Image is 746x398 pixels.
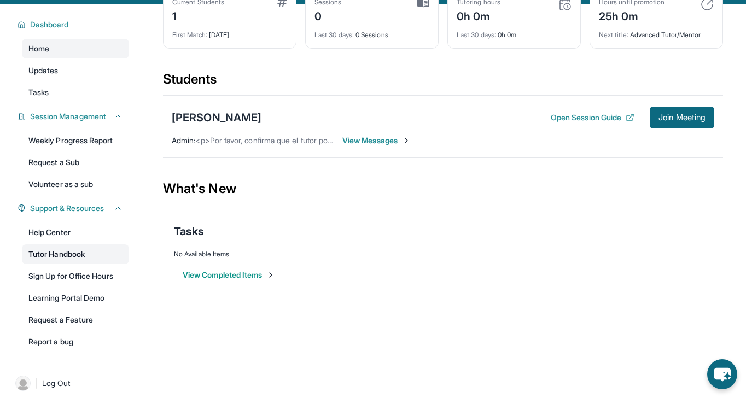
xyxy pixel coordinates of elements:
[22,174,129,194] a: Volunteer as a sub
[707,359,737,389] button: chat-button
[163,71,723,95] div: Students
[22,244,129,264] a: Tutor Handbook
[30,203,104,214] span: Support & Resources
[22,223,129,242] a: Help Center
[22,310,129,330] a: Request a Feature
[195,136,600,145] span: <p>Por favor, confirma que el tutor podrá asistir a tu primera hora de reunión asignada antes de ...
[42,378,71,389] span: Log Out
[658,114,706,121] span: Join Meeting
[599,7,665,24] div: 25h 0m
[172,7,224,24] div: 1
[183,270,275,280] button: View Completed Items
[22,61,129,80] a: Updates
[599,24,714,39] div: Advanced Tutor/Mentor
[26,19,123,30] button: Dashboard
[172,110,261,125] div: [PERSON_NAME]
[30,19,69,30] span: Dashboard
[457,24,572,39] div: 0h 0m
[22,83,129,102] a: Tasks
[174,224,204,239] span: Tasks
[172,24,287,39] div: [DATE]
[15,376,31,391] img: user-img
[599,31,628,39] span: Next title :
[11,371,129,395] a: |Log Out
[402,136,411,145] img: Chevron-Right
[650,107,714,128] button: Join Meeting
[174,250,712,259] div: No Available Items
[314,31,354,39] span: Last 30 days :
[28,43,49,54] span: Home
[457,31,496,39] span: Last 30 days :
[22,266,129,286] a: Sign Up for Office Hours
[26,111,123,122] button: Session Management
[342,135,411,146] span: View Messages
[26,203,123,214] button: Support & Resources
[22,332,129,352] a: Report a bug
[22,131,129,150] a: Weekly Progress Report
[22,39,129,58] a: Home
[314,7,342,24] div: 0
[28,87,49,98] span: Tasks
[551,112,634,123] button: Open Session Guide
[35,377,38,390] span: |
[314,24,429,39] div: 0 Sessions
[30,111,106,122] span: Session Management
[172,31,207,39] span: First Match :
[172,136,195,145] span: Admin :
[22,288,129,308] a: Learning Portal Demo
[28,65,59,76] span: Updates
[457,7,500,24] div: 0h 0m
[22,153,129,172] a: Request a Sub
[163,165,723,213] div: What's New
